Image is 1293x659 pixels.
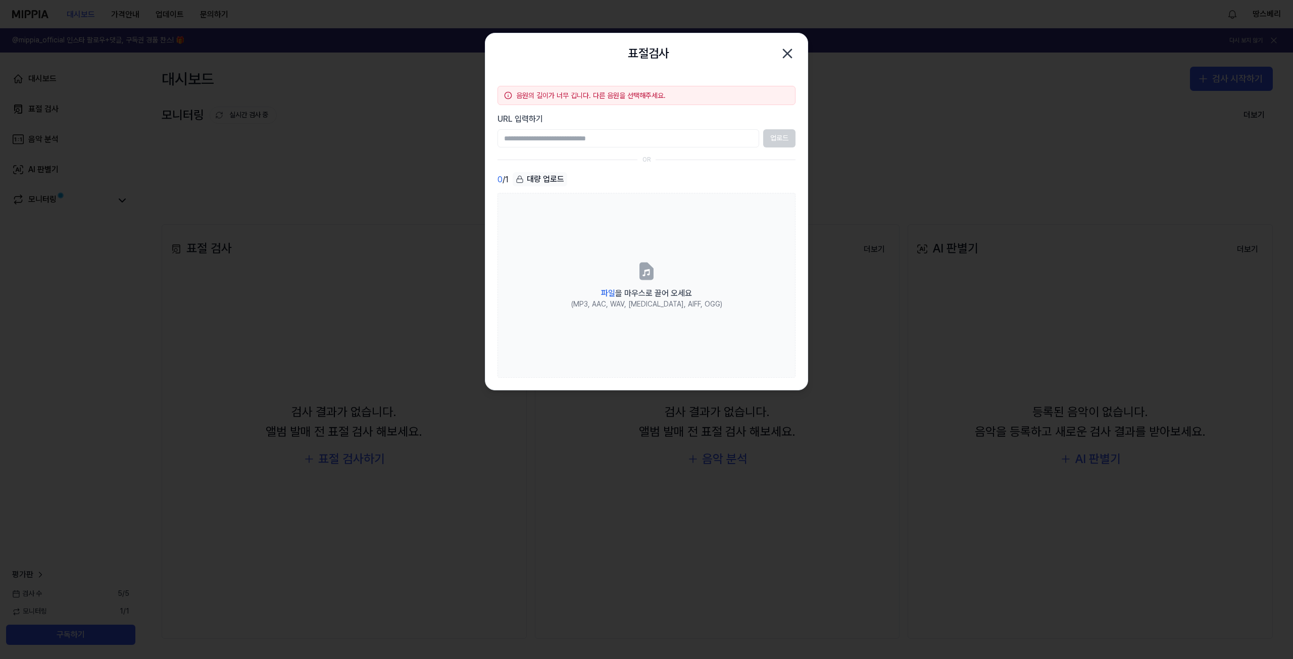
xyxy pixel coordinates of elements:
[498,174,503,186] span: 0
[498,172,509,187] div: / 1
[498,113,795,125] label: URL 입력하기
[513,172,567,187] button: 대량 업로드
[601,288,692,298] span: 을 마우스로 끌어 오세요
[628,44,669,63] h2: 표절검사
[571,299,722,310] div: (MP3, AAC, WAV, [MEDICAL_DATA], AIFF, OGG)
[513,172,567,186] div: 대량 업로드
[516,90,789,100] div: 음원의 길이가 너무 깁니다. 다른 음원을 선택해주세요.
[601,288,615,298] span: 파일
[642,156,651,164] div: OR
